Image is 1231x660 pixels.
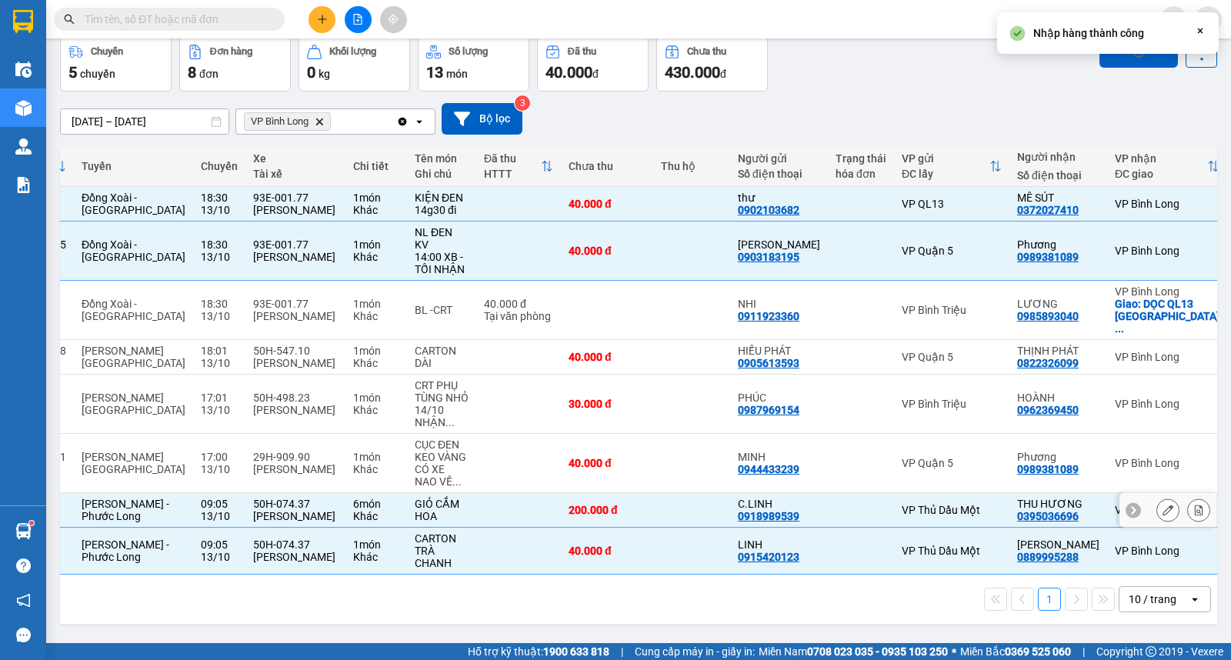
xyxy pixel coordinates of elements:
div: 1 món [353,451,399,463]
div: THU HƯƠNG [1017,498,1099,510]
div: HTTT [484,168,541,180]
span: [PERSON_NAME][GEOGRAPHIC_DATA] [82,392,185,416]
div: 1 món [353,192,399,204]
div: Khác [353,310,399,322]
div: Ghi chú [415,168,469,180]
div: 13/10 [201,510,238,522]
div: 14/10 NHẬN HÀNG [415,404,469,428]
button: Chuyến5chuyến [60,36,172,92]
div: A TUẤN [147,50,252,68]
div: CARTON DÀI [415,345,469,369]
div: 09:05 [201,538,238,551]
img: logo-vxr [13,10,33,33]
span: 8 [188,63,196,82]
div: Khác [353,404,399,416]
span: kg [319,68,330,80]
div: VP Thủ Dầu Một [902,504,1002,516]
div: BL -CRT [415,304,469,316]
div: 14g30 đi [415,204,469,216]
div: VP Bình Triệu [902,304,1002,316]
span: file-add [352,14,363,25]
div: Khối lượng [329,46,376,57]
div: Tại văn phòng [484,310,553,322]
div: [PERSON_NAME] [13,50,136,68]
div: [PERSON_NAME] [253,463,338,475]
img: warehouse-icon [15,100,32,116]
div: Nhập hàng thành công [1033,25,1144,42]
div: HIẾU PHÁT [738,345,820,357]
div: 18:01 [201,345,238,357]
div: 40.000 đ [569,351,646,363]
span: 430.000 [665,63,720,82]
span: Đồng Xoài - [GEOGRAPHIC_DATA] [82,238,185,263]
div: 30.000 đ [569,398,646,410]
div: 0962369450 [1017,404,1079,416]
div: 1 món [353,345,399,357]
div: VP Bình Long [1115,351,1219,363]
strong: 0708 023 035 - 0935 103 250 [807,645,948,658]
th: Toggle SortBy [1107,146,1227,187]
span: 40.000 [545,63,592,82]
sup: 3 [515,95,530,111]
span: search [64,14,75,25]
span: haonhn.petrobp [1048,9,1160,28]
div: 50H-547.10 [253,345,338,357]
svg: Close [1194,25,1206,37]
div: 0395036696 [1017,510,1079,522]
img: warehouse-icon [15,138,32,155]
div: 1 món [353,538,399,551]
div: LINH [738,538,820,551]
div: THỊNH PHÁT [1017,345,1099,357]
span: Miền Bắc [960,643,1071,660]
div: 0911923360 [738,310,799,322]
div: Sửa đơn hàng [1156,498,1179,522]
span: message [16,628,31,642]
span: ... [452,475,462,488]
span: | [1083,643,1085,660]
span: VP Bình Long [251,115,309,128]
div: Phương [1017,238,1099,251]
div: Chi tiết [353,160,399,172]
span: VP Bình Long, close by backspace [244,112,331,131]
div: HOÀNH [1017,392,1099,404]
span: [PERSON_NAME][GEOGRAPHIC_DATA] [82,345,185,369]
button: Bộ lọc [442,103,522,135]
svg: open [1189,593,1201,605]
span: đ [720,68,726,80]
div: Khác [353,510,399,522]
div: 10 / trang [1129,592,1176,607]
div: 09:05 [201,498,238,510]
div: hóa đơn [836,168,886,180]
div: 0985893040 [1017,310,1079,322]
div: VP Bình Long [1115,457,1219,469]
div: 0989381089 [1017,463,1079,475]
div: Giao: DỌC QL13 CHỢ THANH LƯƠNG [1115,298,1219,335]
div: NGUYỆT VŨ [1017,538,1099,551]
div: [PERSON_NAME] [253,510,338,522]
div: Khác [353,204,399,216]
button: plus [309,6,335,33]
div: 6 món [353,498,399,510]
span: Cung cấp máy in - giấy in: [635,643,755,660]
span: ⚪️ [952,648,956,655]
span: Hỗ trợ kỹ thuật: [468,643,609,660]
div: 0944433239 [738,463,799,475]
div: [PERSON_NAME] [253,310,338,322]
span: Đồng Xoài - [GEOGRAPHIC_DATA] [82,192,185,216]
span: chuyến [80,68,115,80]
div: 0915420123 [738,551,799,563]
span: đ [592,68,599,80]
div: 0987969154 [738,404,799,416]
div: NHI [738,298,820,310]
div: Người nhận [1017,151,1099,163]
div: VP Bình Long [1115,198,1219,210]
div: CRT PHỤ TÙNG NHỎ [415,379,469,404]
div: [PERSON_NAME] [253,404,338,416]
div: 40.000 đ [569,457,646,469]
span: 0 [307,63,315,82]
strong: 0369 525 060 [1005,645,1071,658]
th: Toggle SortBy [894,146,1009,187]
div: KIỆN ĐEN [415,192,469,204]
div: MINH [738,451,820,463]
div: HUY HOÀNG [738,238,820,251]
